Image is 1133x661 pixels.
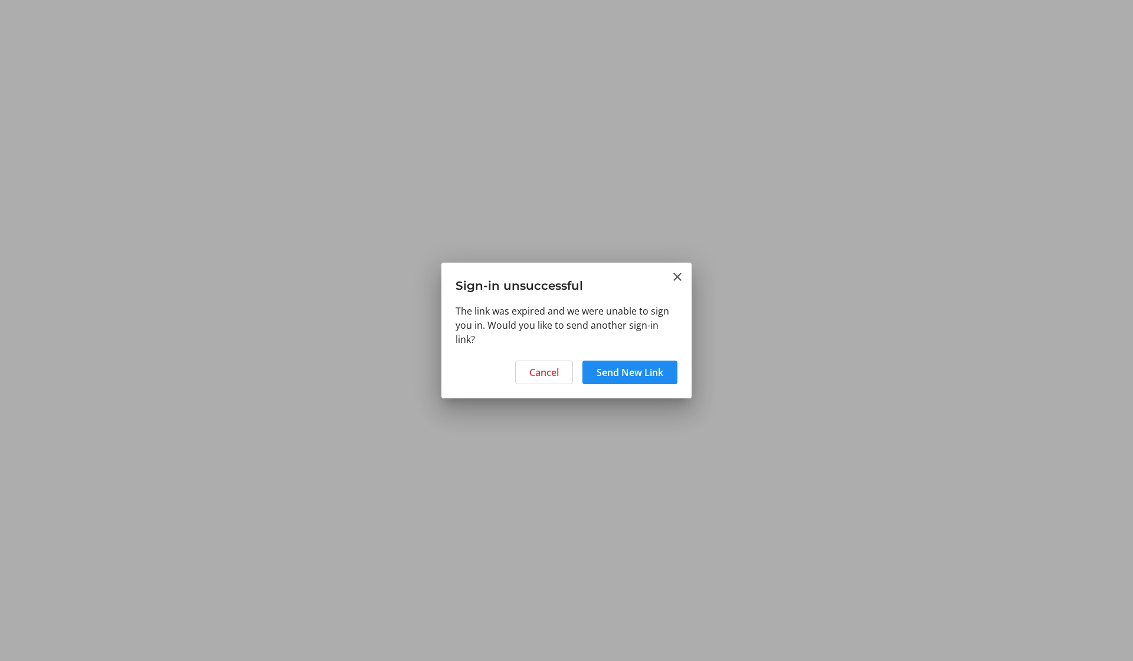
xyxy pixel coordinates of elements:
[515,361,573,384] button: Cancel
[529,365,559,379] span: Cancel
[670,270,685,284] button: Close
[597,365,663,379] span: Send New Link
[582,361,677,384] button: Send New Link
[441,263,692,303] h3: Sign-in unsuccessful
[441,304,692,354] div: The link was expired and we were unable to sign you in. Would you like to send another sign-in link?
